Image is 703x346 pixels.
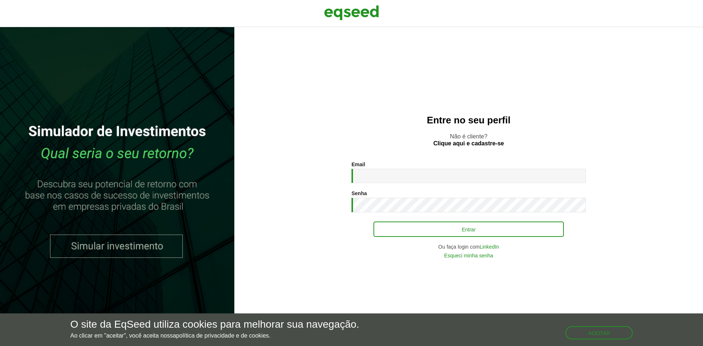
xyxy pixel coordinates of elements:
img: EqSeed Logo [324,4,379,22]
button: Entrar [373,222,564,237]
div: Ou faça login com [351,244,586,249]
label: Email [351,162,365,167]
h2: Entre no seu perfil [249,115,688,126]
label: Senha [351,191,367,196]
p: Ao clicar em "aceitar", você aceita nossa . [70,332,359,339]
p: Não é cliente? [249,133,688,147]
h5: O site da EqSeed utiliza cookies para melhorar sua navegação. [70,319,359,330]
button: Aceitar [565,326,633,339]
a: Clique aqui e cadastre-se [434,141,504,146]
a: LinkedIn [480,244,499,249]
a: Esqueci minha senha [444,253,493,258]
a: política de privacidade e de cookies [176,333,269,339]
